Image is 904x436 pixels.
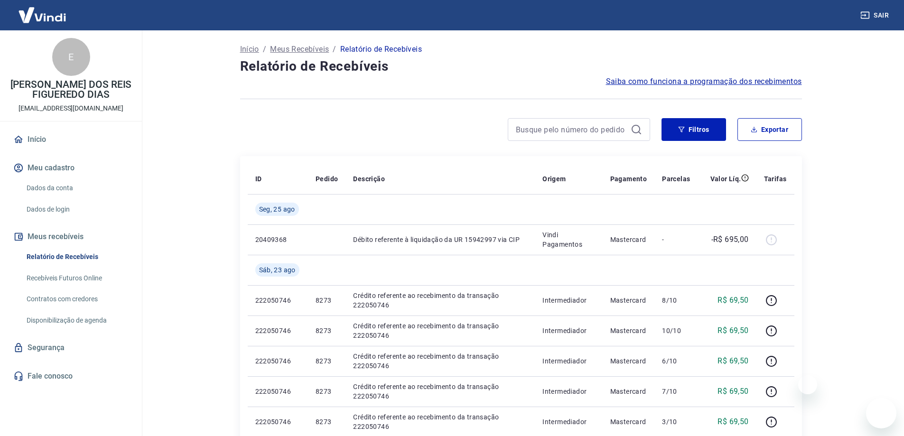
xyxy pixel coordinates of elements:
p: Vindi Pagamentos [542,230,595,249]
p: Mastercard [610,326,647,335]
p: 6/10 [662,356,690,366]
p: Crédito referente ao recebimento da transação 222050746 [353,412,527,431]
p: 222050746 [255,356,300,366]
h4: Relatório de Recebíveis [240,57,802,76]
a: Início [240,44,259,55]
p: Crédito referente ao recebimento da transação 222050746 [353,382,527,401]
p: Origem [542,174,566,184]
p: 8273 [316,387,338,396]
a: Disponibilização de agenda [23,311,130,330]
a: Segurança [11,337,130,358]
p: R$ 69,50 [718,295,748,306]
p: Mastercard [610,296,647,305]
p: Crédito referente ao recebimento da transação 222050746 [353,291,527,310]
p: / [263,44,266,55]
p: ID [255,174,262,184]
p: 7/10 [662,387,690,396]
p: Intermediador [542,326,595,335]
p: Débito referente à liquidação da UR 15942997 via CIP [353,235,527,244]
p: Tarifas [764,174,787,184]
iframe: Botão para abrir a janela de mensagens [866,398,896,428]
p: 222050746 [255,296,300,305]
button: Sair [858,7,893,24]
p: 3/10 [662,417,690,427]
button: Meu cadastro [11,158,130,178]
p: -R$ 695,00 [711,234,749,245]
p: R$ 69,50 [718,355,748,367]
p: R$ 69,50 [718,416,748,427]
input: Busque pelo número do pedido [516,122,627,137]
p: Valor Líq. [710,174,741,184]
span: Sáb, 23 ago [259,265,296,275]
p: [PERSON_NAME] DOS REIS FIGUEREDO DIAS [8,80,134,100]
p: Crédito referente ao recebimento da transação 222050746 [353,321,527,340]
p: 8273 [316,296,338,305]
p: Mastercard [610,417,647,427]
p: Pagamento [610,174,647,184]
p: Parcelas [662,174,690,184]
button: Exportar [737,118,802,141]
p: Relatório de Recebíveis [340,44,422,55]
p: R$ 69,50 [718,325,748,336]
a: Fale conosco [11,366,130,387]
p: Crédito referente ao recebimento da transação 222050746 [353,352,527,371]
p: Mastercard [610,356,647,366]
p: 10/10 [662,326,690,335]
p: 8/10 [662,296,690,305]
a: Saiba como funciona a programação dos recebimentos [606,76,802,87]
p: R$ 69,50 [718,386,748,397]
p: 20409368 [255,235,300,244]
a: Contratos com credores [23,289,130,309]
img: Vindi [11,0,73,29]
p: Intermediador [542,296,595,305]
p: - [662,235,690,244]
a: Relatório de Recebíveis [23,247,130,267]
p: Intermediador [542,387,595,396]
p: Mastercard [610,387,647,396]
p: Mastercard [610,235,647,244]
a: Início [11,129,130,150]
p: 8273 [316,356,338,366]
button: Filtros [662,118,726,141]
p: 8273 [316,326,338,335]
iframe: Fechar mensagem [798,375,817,394]
span: Seg, 25 ago [259,204,295,214]
p: [EMAIL_ADDRESS][DOMAIN_NAME] [19,103,123,113]
div: E [52,38,90,76]
a: Recebíveis Futuros Online [23,269,130,288]
a: Meus Recebíveis [270,44,329,55]
p: 8273 [316,417,338,427]
p: Intermediador [542,356,595,366]
p: Descrição [353,174,385,184]
p: 222050746 [255,387,300,396]
a: Dados de login [23,200,130,219]
button: Meus recebíveis [11,226,130,247]
a: Dados da conta [23,178,130,198]
p: / [333,44,336,55]
p: Pedido [316,174,338,184]
p: 222050746 [255,326,300,335]
p: Intermediador [542,417,595,427]
p: 222050746 [255,417,300,427]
